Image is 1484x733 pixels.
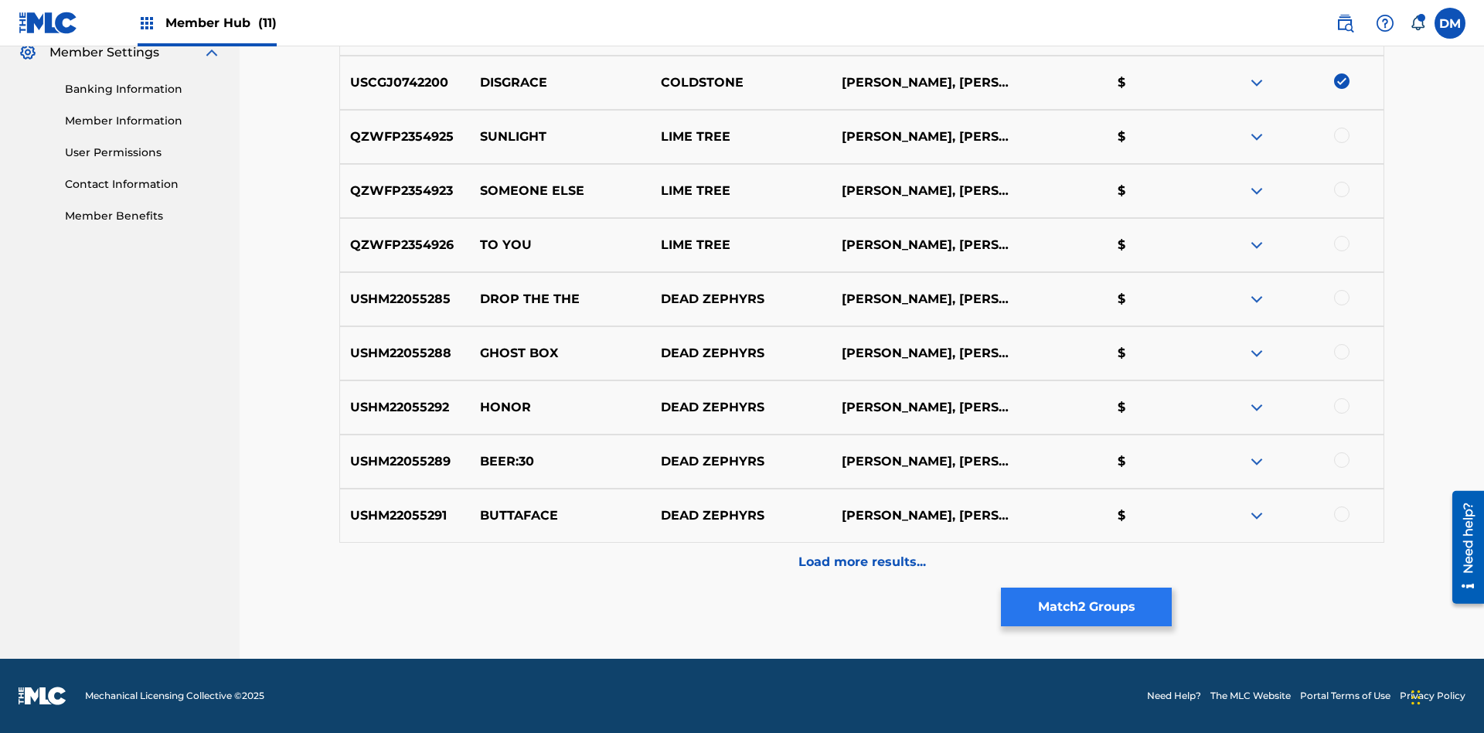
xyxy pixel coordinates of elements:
a: Member Benefits [65,208,221,224]
p: USHM22055292 [340,398,470,417]
p: $ [1108,506,1203,525]
p: QZWFP2354923 [340,182,470,200]
img: Top Rightsholders [138,14,156,32]
img: search [1336,14,1354,32]
a: Portal Terms of Use [1300,689,1390,703]
img: expand [203,43,221,62]
img: deselect [1334,73,1350,89]
img: expand [1247,452,1266,471]
p: LIME TREE [650,182,831,200]
a: The MLC Website [1210,689,1291,703]
div: Help [1370,8,1401,39]
p: $ [1108,290,1203,309]
button: Match2 Groups [1001,588,1172,626]
p: DEAD ZEPHYRS [650,290,831,309]
p: $ [1108,73,1203,92]
p: $ [1108,128,1203,146]
a: Privacy Policy [1400,689,1465,703]
img: expand [1247,128,1266,146]
iframe: Chat Widget [1407,659,1484,733]
p: SOMEONE ELSE [470,182,651,200]
span: Member Hub [165,14,277,32]
p: USCGJ0742200 [340,73,470,92]
p: HONOR [470,398,651,417]
span: (11) [258,15,277,30]
a: User Permissions [65,145,221,161]
p: [PERSON_NAME], [PERSON_NAME], [PERSON_NAME], [PERSON_NAME] [831,290,1012,309]
a: Member Information [65,113,221,129]
p: DEAD ZEPHYRS [650,506,831,525]
p: [PERSON_NAME], [PERSON_NAME], [PERSON_NAME] [831,128,1012,146]
p: COLDSTONE [650,73,831,92]
p: $ [1108,452,1203,471]
div: Notifications [1410,15,1425,31]
p: Load more results... [798,553,926,571]
div: User Menu [1435,8,1465,39]
p: [PERSON_NAME], [PERSON_NAME], [PERSON_NAME], [PERSON_NAME] [831,344,1012,363]
img: expand [1247,73,1266,92]
a: Need Help? [1147,689,1201,703]
p: QZWFP2354925 [340,128,470,146]
p: BUTTAFACE [470,506,651,525]
p: DEAD ZEPHYRS [650,344,831,363]
img: MLC Logo [19,12,78,34]
img: expand [1247,506,1266,525]
p: $ [1108,182,1203,200]
a: Banking Information [65,81,221,97]
p: DROP THE THE [470,290,651,309]
span: Mechanical Licensing Collective © 2025 [85,689,264,703]
p: USHM22055291 [340,506,470,525]
img: logo [19,687,66,705]
p: $ [1108,398,1203,417]
p: QZWFP2354926 [340,236,470,254]
p: $ [1108,344,1203,363]
div: Drag [1411,674,1421,721]
img: Member Settings [19,43,37,62]
iframe: Resource Center [1441,485,1484,612]
p: $ [1108,236,1203,254]
p: DEAD ZEPHYRS [650,452,831,471]
p: LIME TREE [650,236,831,254]
img: expand [1247,398,1266,417]
p: LIME TREE [650,128,831,146]
img: expand [1247,290,1266,309]
a: Contact Information [65,176,221,193]
img: expand [1247,344,1266,363]
p: USHM22055289 [340,452,470,471]
p: [PERSON_NAME], [PERSON_NAME], [PERSON_NAME] [831,182,1012,200]
p: [PERSON_NAME], [PERSON_NAME], [PERSON_NAME], [PERSON_NAME] [831,398,1012,417]
p: [PERSON_NAME], [PERSON_NAME], [PERSON_NAME], [PERSON_NAME] [831,452,1012,471]
p: TO YOU [470,236,651,254]
p: SUNLIGHT [470,128,651,146]
p: DEAD ZEPHYRS [650,398,831,417]
p: USHM22055288 [340,344,470,363]
img: help [1376,14,1394,32]
p: [PERSON_NAME], [PERSON_NAME], [PERSON_NAME], [PERSON_NAME] [831,506,1012,525]
img: expand [1247,236,1266,254]
p: DISGRACE [470,73,651,92]
p: BEER:30 [470,452,651,471]
img: expand [1247,182,1266,200]
a: Public Search [1329,8,1360,39]
p: GHOST BOX [470,344,651,363]
p: [PERSON_NAME], [PERSON_NAME] [831,73,1012,92]
span: Member Settings [49,43,159,62]
p: [PERSON_NAME], [PERSON_NAME], [PERSON_NAME] [831,236,1012,254]
p: USHM22055285 [340,290,470,309]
